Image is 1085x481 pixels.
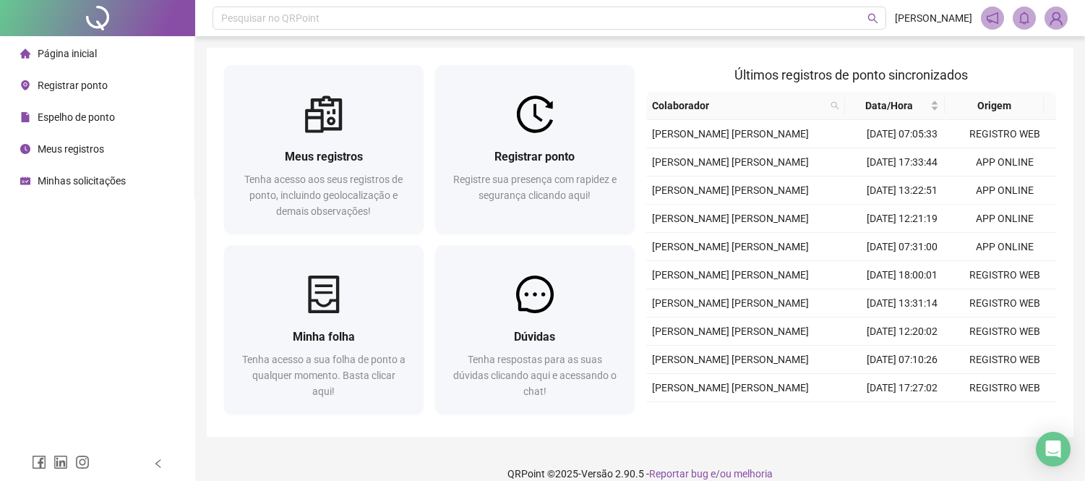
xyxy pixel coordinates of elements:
span: Tenha acesso aos seus registros de ponto, incluindo geolocalização e demais observações! [244,174,403,217]
span: [PERSON_NAME] [PERSON_NAME] [652,269,809,281]
span: file [20,112,30,122]
span: bell [1018,12,1031,25]
td: [DATE] 13:31:14 [851,289,953,318]
span: [PERSON_NAME] [PERSON_NAME] [652,184,809,196]
span: [PERSON_NAME] [PERSON_NAME] [652,325,809,337]
span: Reportar bug e/ou melhoria [649,468,773,480]
span: clock-circle [20,144,30,154]
span: Versão [581,468,613,480]
td: [DATE] 07:10:26 [851,346,953,374]
td: [DATE] 18:00:01 [851,261,953,289]
td: REGISTRO WEB [953,120,1056,148]
td: APP ONLINE [953,233,1056,261]
span: search [828,95,842,116]
span: environment [20,80,30,90]
span: Tenha acesso a sua folha de ponto a qualquer momento. Basta clicar aqui! [242,354,406,397]
td: [DATE] 13:52:00 [851,402,953,446]
td: REGISTRO WEB [953,261,1056,289]
span: Minha folha [293,330,355,344]
span: [PERSON_NAME] [PERSON_NAME] [652,213,809,224]
td: APP ONLINE [953,148,1056,176]
span: [PERSON_NAME] [PERSON_NAME] [652,297,809,309]
span: Registrar ponto [494,150,575,163]
span: Registre sua presença com rapidez e segurança clicando aqui! [453,174,617,201]
span: home [20,48,30,59]
img: 87951 [1045,7,1067,29]
span: Tenha respostas para as suas dúvidas clicando aqui e acessando o chat! [453,354,617,397]
span: Página inicial [38,48,97,59]
span: [PERSON_NAME] [PERSON_NAME] [652,128,809,140]
span: [PERSON_NAME] [895,10,972,26]
a: DúvidasTenha respostas para as suas dúvidas clicando aqui e acessando o chat! [435,245,635,414]
span: [PERSON_NAME] [PERSON_NAME] [652,241,809,252]
td: [DATE] 07:05:33 [851,120,953,148]
span: Dúvidas [514,330,555,344]
td: REGISTRO WEB [953,374,1056,402]
span: [PERSON_NAME] [PERSON_NAME] [652,156,809,168]
td: APP ONLINE [953,205,1056,233]
span: linkedin [53,455,68,469]
span: [PERSON_NAME] [PERSON_NAME] [652,382,809,393]
td: [DATE] 07:31:00 [851,233,953,261]
td: [DATE] 17:33:44 [851,148,953,176]
span: Espelho de ponto [38,111,115,123]
div: Open Intercom Messenger [1036,432,1071,467]
span: Últimos registros de ponto sincronizados [734,67,968,82]
td: [DATE] 12:21:19 [851,205,953,233]
span: search [831,101,839,110]
td: REGISTRO WEB [953,346,1056,374]
span: schedule [20,176,30,186]
span: search [867,13,878,24]
a: Meus registrosTenha acesso aos seus registros de ponto, incluindo geolocalização e demais observa... [224,65,424,234]
span: facebook [32,455,46,469]
span: [PERSON_NAME] [PERSON_NAME] [652,354,809,365]
span: Colaborador [652,98,825,114]
td: REGISTRO WEB [953,289,1056,318]
td: [DATE] 17:27:02 [851,374,953,402]
td: APP ONLINE [953,176,1056,205]
span: Meus registros [38,143,104,155]
span: Data/Hora [851,98,927,114]
td: [DATE] 13:22:51 [851,176,953,205]
a: Registrar pontoRegistre sua presença com rapidez e segurança clicando aqui! [435,65,635,234]
a: Minha folhaTenha acesso a sua folha de ponto a qualquer momento. Basta clicar aqui! [224,245,424,414]
span: Meus registros [285,150,363,163]
span: left [153,459,163,469]
td: REGISTRO MANUAL [953,402,1056,446]
span: notification [986,12,999,25]
span: Registrar ponto [38,80,108,91]
td: REGISTRO WEB [953,318,1056,346]
th: Data/Hora [845,92,945,120]
th: Origem [945,92,1045,120]
span: Minhas solicitações [38,175,126,187]
span: instagram [75,455,90,469]
td: [DATE] 12:20:02 [851,318,953,346]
